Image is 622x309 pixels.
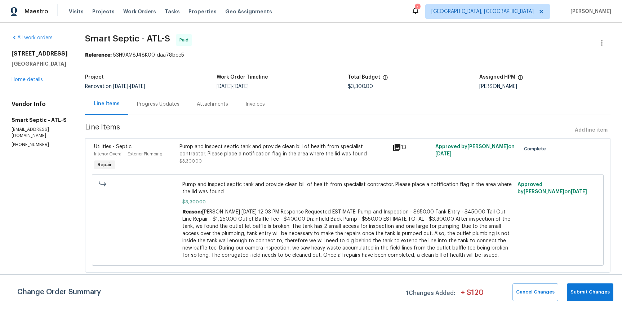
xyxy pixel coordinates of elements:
h5: Work Order Timeline [217,75,268,80]
span: Repair [95,161,115,168]
span: Properties [188,8,217,15]
span: Reason: [182,209,202,215]
a: Home details [12,77,43,82]
span: [DATE] [217,84,232,89]
span: Utilities - Septic [94,144,132,149]
div: 53H9AM8J48K00-daa78bce5 [85,52,610,59]
span: Projects [92,8,115,15]
div: 1 [415,4,420,12]
h4: Vendor Info [12,101,68,108]
span: Pump and inspect septic tank and provide clean bill of health from specialist contractor. Please ... [182,181,513,195]
span: [GEOGRAPHIC_DATA], [GEOGRAPHIC_DATA] [431,8,534,15]
span: Geo Assignments [225,8,272,15]
button: Cancel Changes [512,283,558,301]
span: The hpm assigned to this work order. [517,75,523,84]
span: Maestro [25,8,48,15]
div: Line Items [94,100,120,107]
div: 13 [392,143,431,152]
span: $3,300.00 [348,84,373,89]
span: 1 Changes Added: [406,286,455,301]
span: Approved by [PERSON_NAME] on [517,182,587,194]
div: Progress Updates [137,101,179,108]
span: - [113,84,145,89]
div: Attachments [197,101,228,108]
span: Submit Changes [570,288,610,296]
span: [DATE] [234,84,249,89]
span: Visits [69,8,84,15]
span: [DATE] [113,84,128,89]
h5: Total Budget [348,75,380,80]
div: [PERSON_NAME] [479,84,611,89]
h2: [STREET_ADDRESS] [12,50,68,57]
span: [PERSON_NAME] [568,8,611,15]
span: Renovation [85,84,145,89]
span: Smart Septic - ATL-S [85,34,170,43]
span: [DATE] [571,189,587,194]
span: Approved by [PERSON_NAME] on [435,144,515,156]
h5: Smart Septic - ATL-S [12,116,68,124]
span: Change Order Summary [17,283,101,301]
span: Interior Overall - Exterior Plumbing [94,152,163,156]
span: The total cost of line items that have been proposed by Opendoor. This sum includes line items th... [382,75,388,84]
span: Complete [524,145,549,153]
span: Paid [179,36,191,44]
p: [EMAIL_ADDRESS][DOMAIN_NAME] [12,127,68,139]
a: All work orders [12,35,53,40]
span: Work Orders [123,8,156,15]
span: + $ 120 [461,289,484,301]
div: Pump and inspect septic tank and provide clean bill of health from specialist contractor. Please ... [179,143,388,158]
b: Reference: [85,53,112,58]
span: $3,300.00 [182,198,513,206]
span: Tasks [165,9,180,14]
span: [DATE] [130,84,145,89]
h5: Project [85,75,104,80]
h5: Assigned HPM [479,75,515,80]
span: $3,300.00 [179,159,202,163]
button: Submit Changes [567,283,613,301]
span: Line Items [85,124,572,137]
span: - [217,84,249,89]
span: Cancel Changes [516,288,555,296]
span: [PERSON_NAME] [DATE] 12:03 PM Response Requested ESTIMATE: Pump and Inspection - $650.00 Tank Ent... [182,209,510,258]
p: [PHONE_NUMBER] [12,142,68,148]
h5: [GEOGRAPHIC_DATA] [12,60,68,67]
span: [DATE] [435,151,452,156]
div: Invoices [245,101,265,108]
